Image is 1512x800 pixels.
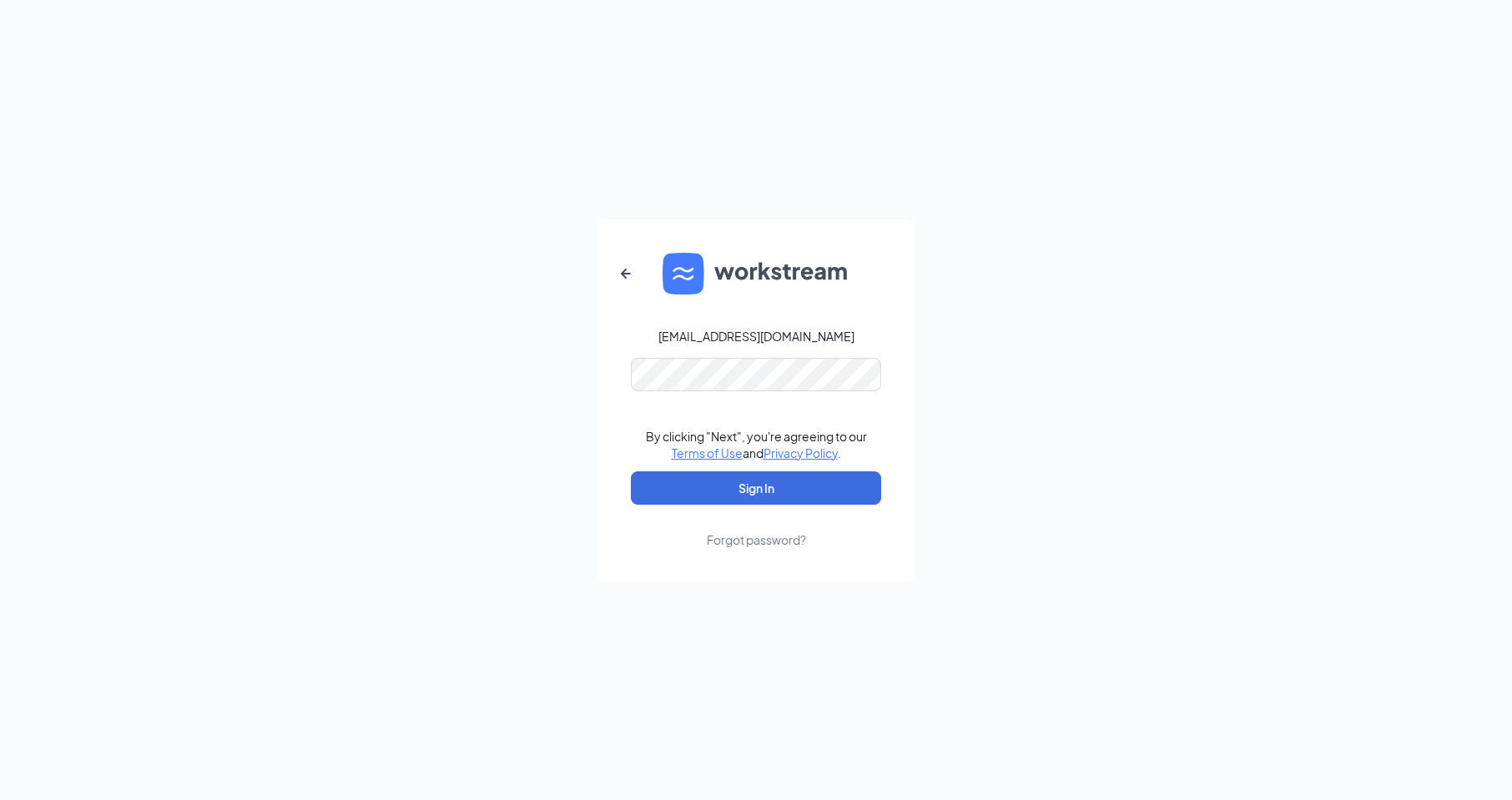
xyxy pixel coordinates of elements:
[631,471,881,505] button: Sign In
[646,428,867,461] div: By clicking "Next", you're agreeing to our and .
[707,505,806,548] a: Forgot password?
[616,264,636,284] svg: ArrowLeftNew
[663,253,849,294] img: WS logo and Workstream text
[606,254,646,294] button: ArrowLeftNew
[672,445,743,460] a: Terms of Use
[764,445,838,460] a: Privacy Policy
[658,328,854,345] div: [EMAIL_ADDRESS][DOMAIN_NAME]
[707,531,806,548] div: Forgot password?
